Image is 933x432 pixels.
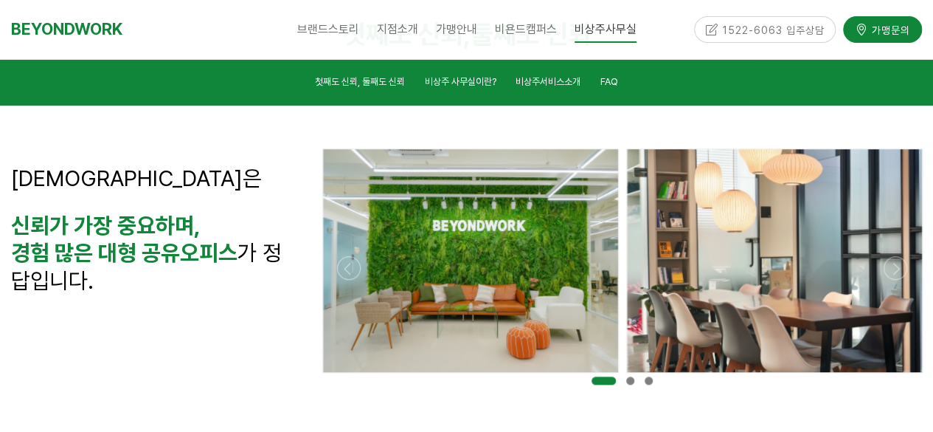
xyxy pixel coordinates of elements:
[288,11,368,48] a: 브랜드스토리
[486,11,566,48] a: 비욘드캠퍼스
[843,16,922,41] a: 가맹문의
[566,11,645,48] a: 비상주사무실
[11,239,237,266] strong: 경험 많은 대형 공유오피스
[315,76,405,87] span: 첫째도 신뢰, 둘째도 신뢰
[867,21,910,36] span: 가맹문의
[315,74,405,94] a: 첫째도 신뢰, 둘째도 신뢰
[516,76,580,87] span: 비상주서비스소개
[11,212,201,239] strong: 신뢰가 가장 중요하며,
[436,22,477,36] span: 가맹안내
[495,22,557,36] span: 비욘드캠퍼스
[11,16,122,43] a: BEYONDWORK
[575,17,637,43] span: 비상주사무실
[427,11,486,48] a: 가맹안내
[425,76,496,87] span: 비상주 사무실이란?
[600,74,618,94] a: FAQ
[11,239,282,293] span: 가 정답입니다.
[600,76,618,87] span: FAQ
[377,22,418,36] span: 지점소개
[425,74,496,94] a: 비상주 사무실이란?
[297,22,359,36] span: 브랜드스토리
[516,74,580,94] a: 비상주서비스소개
[11,165,262,191] span: [DEMOGRAPHIC_DATA]은
[368,11,427,48] a: 지점소개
